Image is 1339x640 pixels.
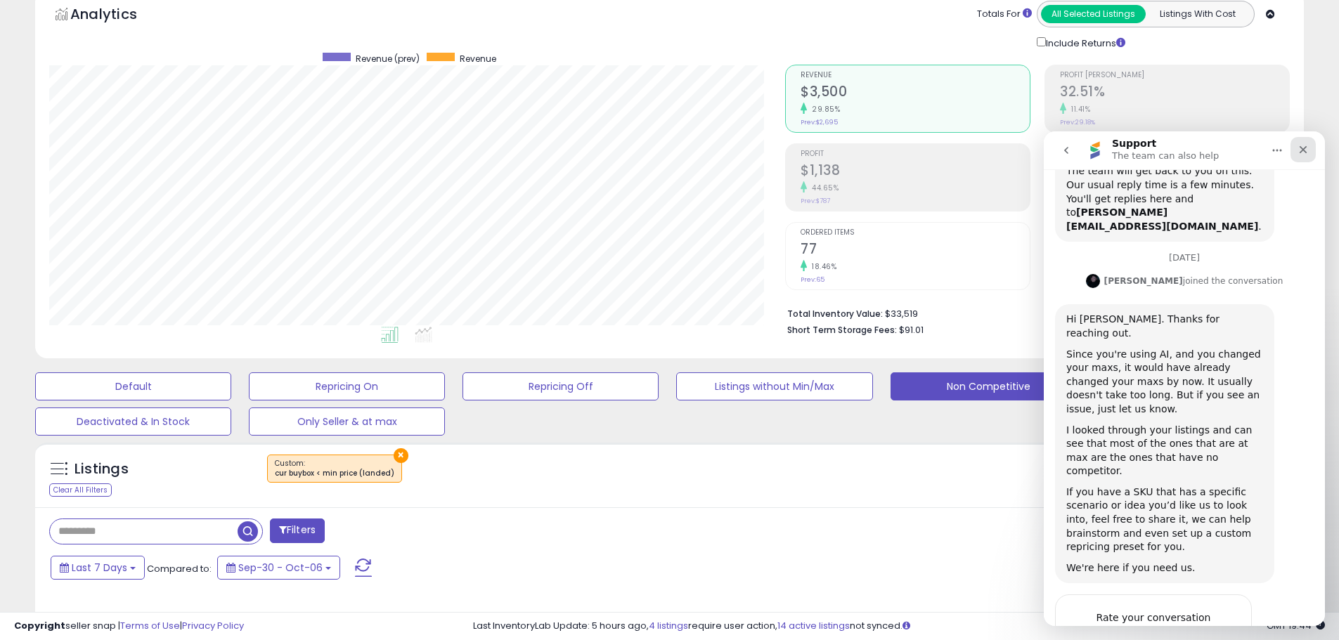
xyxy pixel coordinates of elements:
[649,619,688,632] a: 4 listings
[49,483,112,497] div: Clear All Filters
[899,323,924,337] span: $91.01
[147,562,212,575] span: Compared to:
[1060,118,1095,126] small: Prev: 29.18%
[72,561,127,575] span: Last 7 Days
[1041,5,1146,23] button: All Selected Listings
[801,84,1030,103] h2: $3,500
[270,518,325,543] button: Filters
[460,53,496,65] span: Revenue
[70,4,164,27] h5: Analytics
[1060,72,1289,79] span: Profit [PERSON_NAME]
[1145,5,1250,23] button: Listings With Cost
[807,183,839,193] small: 44.65%
[238,561,323,575] span: Sep-30 - Oct-06
[51,556,145,580] button: Last 7 Days
[275,469,394,478] div: cur buybox < min price (landed)
[801,162,1030,181] h2: $1,138
[75,459,129,479] h5: Listings
[801,197,830,205] small: Prev: $787
[249,372,445,400] button: Repricing On
[11,463,270,563] div: Support says…
[1060,84,1289,103] h2: 32.51%
[801,150,1030,158] span: Profit
[807,104,840,115] small: 29.85%
[1044,131,1325,626] iframe: Intercom live chat
[801,72,1030,79] span: Revenue
[275,458,394,479] span: Custom:
[14,619,65,632] strong: Copyright
[462,372,659,400] button: Repricing Off
[801,275,824,284] small: Prev: 65
[356,53,420,65] span: Revenue (prev)
[807,261,836,272] small: 18.46%
[35,372,231,400] button: Default
[249,407,445,436] button: Only Seller & at max
[35,407,231,436] button: Deactivated & In Stock
[26,478,193,495] div: Rate your conversation
[777,619,850,632] a: 14 active listings
[1026,34,1142,51] div: Include Returns
[801,229,1030,237] span: Ordered Items
[977,8,1032,21] div: Totals For
[891,372,1087,400] button: Non Competitive
[217,556,340,580] button: Sep-30 - Oct-06
[801,118,838,126] small: Prev: $2,695
[787,324,897,336] b: Short Term Storage Fees:
[787,304,1279,321] li: $33,519
[120,619,180,632] a: Terms of Use
[394,448,408,463] button: ×
[14,620,244,633] div: seller snap | |
[801,241,1030,260] h2: 77
[787,308,883,320] b: Total Inventory Value:
[676,372,872,400] button: Listings without Min/Max
[473,620,1325,633] div: Last InventoryLab Update: 5 hours ago, require user action, not synced.
[182,619,244,632] a: Privacy Policy
[1066,104,1090,115] small: 11.41%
